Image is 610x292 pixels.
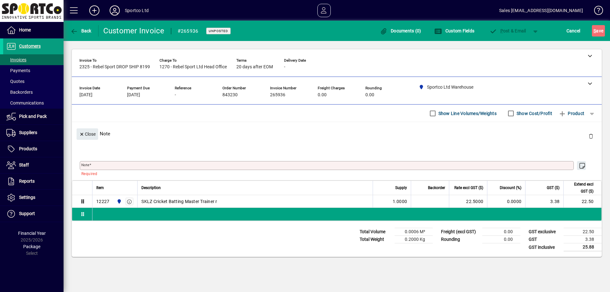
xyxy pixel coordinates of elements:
[500,184,521,191] span: Discount (%)
[270,92,285,98] span: 265936
[84,5,105,16] button: Add
[437,110,497,117] label: Show Line Volumes/Weights
[3,125,64,141] a: Suppliers
[236,65,273,70] span: 20 days after EOM
[438,236,482,243] td: Rounding
[564,228,602,236] td: 22.50
[565,25,582,37] button: Cancel
[593,28,596,33] span: S
[19,146,37,151] span: Products
[356,228,395,236] td: Total Volume
[3,141,64,157] a: Products
[6,79,24,84] span: Quotes
[583,133,599,139] app-page-header-button: Delete
[564,236,602,243] td: 3.38
[486,25,529,37] button: Post & Email
[222,92,238,98] span: 843230
[72,122,602,145] div: Note
[547,184,559,191] span: GST ($)
[563,195,601,208] td: 22.50
[453,198,483,205] div: 22.5000
[23,244,40,249] span: Package
[499,5,583,16] div: Sales [EMAIL_ADDRESS][DOMAIN_NAME]
[438,228,482,236] td: Freight (excl GST)
[487,195,525,208] td: 0.0000
[209,29,228,33] span: Unposted
[318,92,327,98] span: 0.00
[378,25,423,37] button: Documents (0)
[96,198,109,205] div: 12227
[19,179,35,184] span: Reports
[567,181,593,195] span: Extend excl GST ($)
[19,27,31,32] span: Home
[3,54,64,65] a: Invoices
[583,128,599,144] button: Delete
[592,25,605,37] button: Save
[395,184,407,191] span: Supply
[3,190,64,206] a: Settings
[18,231,46,236] span: Financial Year
[525,236,564,243] td: GST
[6,90,33,95] span: Backorders
[79,65,150,70] span: 2325 - Rebel Sport DROP SHIP 8199
[77,128,98,140] button: Close
[500,28,503,33] span: P
[395,228,433,236] td: 0.0006 M³
[482,236,520,243] td: 0.00
[175,92,176,98] span: -
[433,25,476,37] button: Custom Fields
[284,65,285,70] span: -
[19,162,29,167] span: Staff
[125,5,149,16] div: Sportco Ltd
[81,170,582,177] mat-error: Required
[70,28,91,33] span: Back
[525,243,564,251] td: GST inclusive
[6,100,44,105] span: Communications
[356,236,395,243] td: Total Weight
[79,129,96,139] span: Close
[141,184,161,191] span: Description
[6,57,26,62] span: Invoices
[178,26,199,36] div: #265936
[127,92,140,98] span: [DATE]
[69,25,93,37] button: Back
[6,68,30,73] span: Payments
[105,5,125,16] button: Profile
[564,243,602,251] td: 25.88
[3,98,64,108] a: Communications
[3,173,64,189] a: Reports
[3,157,64,173] a: Staff
[141,198,217,205] span: SKLZ Cricket Batting Master Trainer r
[96,184,104,191] span: Item
[566,26,580,36] span: Cancel
[19,114,47,119] span: Pick and Pack
[393,198,407,205] span: 1.0000
[79,92,92,98] span: [DATE]
[593,26,603,36] span: ave
[365,92,374,98] span: 0.00
[454,184,483,191] span: Rate excl GST ($)
[515,110,552,117] label: Show Cost/Profit
[589,1,602,22] a: Knowledge Base
[3,87,64,98] a: Backorders
[525,195,563,208] td: 3.38
[19,211,35,216] span: Support
[525,228,564,236] td: GST exclusive
[482,228,520,236] td: 0.00
[3,206,64,222] a: Support
[3,22,64,38] a: Home
[81,163,89,167] mat-label: Note
[489,28,526,33] span: ost & Email
[380,28,421,33] span: Documents (0)
[159,65,227,70] span: 1270 - Rebel Sport Ltd Head Office
[19,44,41,49] span: Customers
[3,109,64,125] a: Pick and Pack
[3,65,64,76] a: Payments
[434,28,474,33] span: Custom Fields
[103,26,165,36] div: Customer Invoice
[64,25,98,37] app-page-header-button: Back
[115,198,122,205] span: Sportco Ltd Warehouse
[3,76,64,87] a: Quotes
[19,195,35,200] span: Settings
[395,236,433,243] td: 0.2000 Kg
